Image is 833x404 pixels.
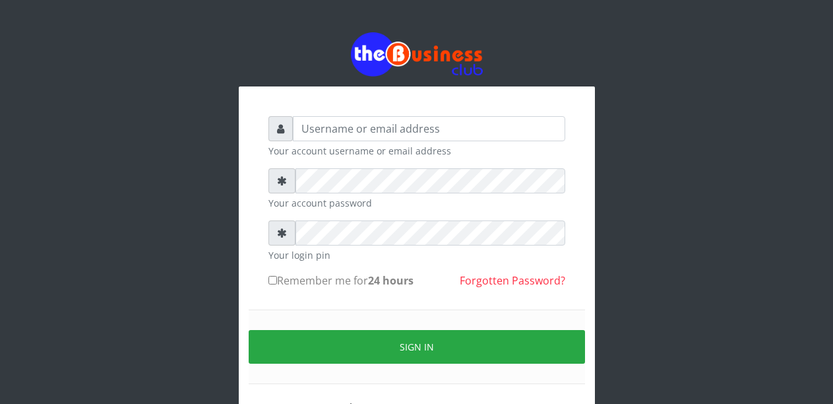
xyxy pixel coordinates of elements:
[268,248,565,262] small: Your login pin
[249,330,585,364] button: Sign in
[293,116,565,141] input: Username or email address
[268,273,414,288] label: Remember me for
[268,196,565,210] small: Your account password
[368,273,414,288] b: 24 hours
[460,273,565,288] a: Forgotten Password?
[268,144,565,158] small: Your account username or email address
[268,276,277,285] input: Remember me for24 hours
